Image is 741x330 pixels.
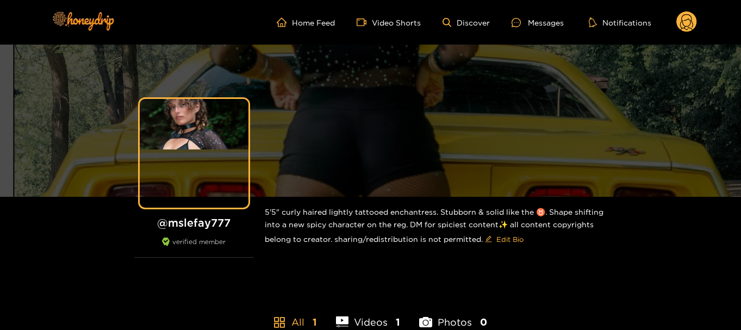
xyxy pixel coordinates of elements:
span: appstore [273,316,286,329]
div: Messages [512,16,564,29]
span: 1 [396,315,400,329]
span: 0 [480,315,487,329]
div: 5'5" curly haired lightly tattooed enchantress. Stubborn & solid like the ♉️. Shape shifting into... [265,197,618,257]
h1: @ mslefay777 [134,216,254,229]
span: video-camera [357,17,372,27]
span: 1 [313,315,317,329]
span: home [277,17,292,27]
span: Edit Bio [496,234,524,245]
div: verified member [134,238,254,258]
button: Notifications [586,17,655,28]
span: edit [485,235,492,244]
a: Discover [443,18,490,27]
a: Home Feed [277,17,335,27]
a: Video Shorts [357,17,421,27]
button: editEdit Bio [483,231,526,248]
